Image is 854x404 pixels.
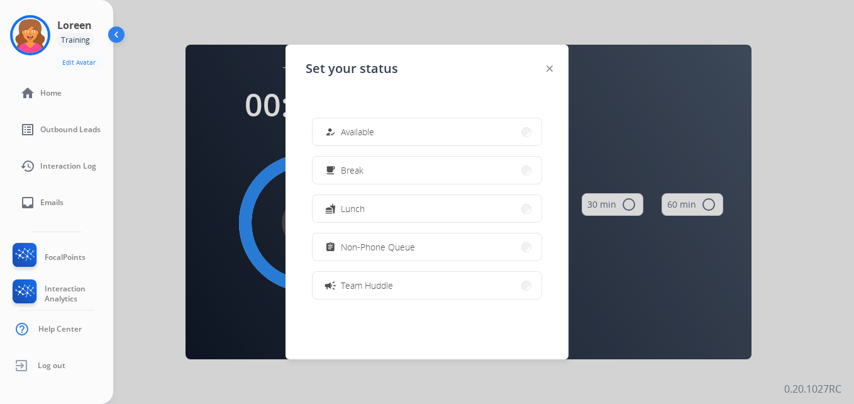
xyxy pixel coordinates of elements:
[10,279,113,308] a: Interaction Analytics
[325,203,336,214] mat-icon: fastfood
[341,240,415,254] span: Non-Phone Queue
[784,381,841,396] p: 0.20.1027RC
[313,157,541,184] button: Break
[20,159,35,174] mat-icon: history
[20,195,35,210] mat-icon: inbox
[38,361,65,371] span: Log out
[57,33,94,48] div: Training
[20,86,35,101] mat-icon: home
[38,324,82,334] span: Help Center
[13,18,48,53] img: avatar
[57,18,92,33] h3: Loreen
[40,161,96,171] span: Interaction Log
[45,252,86,262] span: FocalPoints
[40,198,64,208] span: Emails
[306,60,398,77] span: Set your status
[341,164,363,177] span: Break
[341,125,374,138] span: Available
[10,243,86,272] a: FocalPoints
[313,195,541,222] button: Lunch
[40,88,62,98] span: Home
[313,118,541,145] button: Available
[324,279,336,291] mat-icon: campaign
[325,165,336,176] mat-icon: free_breakfast
[325,242,336,252] mat-icon: assignment
[20,122,35,137] mat-icon: list_alt
[57,55,101,70] button: Edit Avatar
[313,233,541,261] button: Non-Phone Queue
[325,126,336,137] mat-icon: how_to_reg
[341,279,393,292] span: Team Huddle
[40,125,101,135] span: Outbound Leads
[546,65,553,72] img: close-button
[313,272,541,299] button: Team Huddle
[45,284,113,304] span: Interaction Analytics
[341,202,365,215] span: Lunch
